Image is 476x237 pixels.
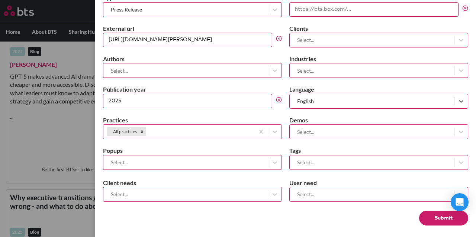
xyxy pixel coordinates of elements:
label: Popups [103,147,282,155]
div: Remove All practices [138,127,146,136]
label: Clients [289,24,468,33]
label: Authors [103,55,282,63]
input: https://bts.box.com/... [289,2,459,17]
label: Practices [103,116,282,124]
label: External url [103,24,282,33]
label: Publication year [103,85,282,93]
label: Language [289,85,468,93]
button: Submit [419,211,468,226]
label: Client needs [103,179,282,187]
div: Open Intercom Messenger [451,193,469,211]
label: Demos [289,116,468,124]
label: Industries [289,55,468,63]
label: User need [289,179,468,187]
div: All practices [107,127,138,136]
label: Tags [289,147,468,155]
